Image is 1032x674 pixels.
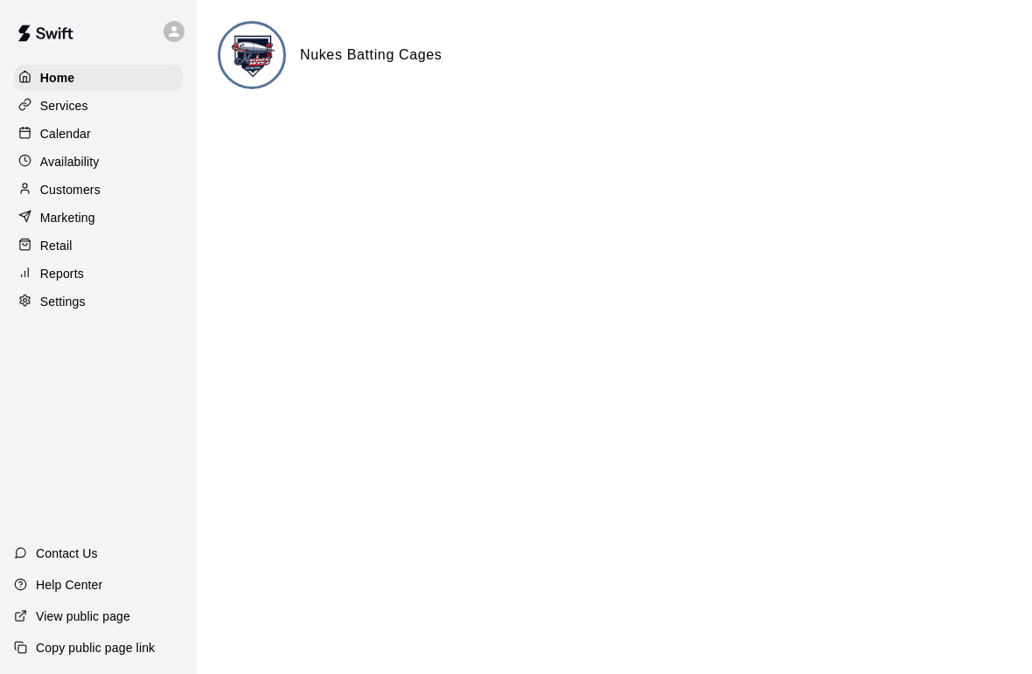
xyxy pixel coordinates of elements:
a: Settings [14,288,183,315]
p: View public page [36,608,130,625]
p: Customers [40,181,101,198]
a: Customers [14,177,183,203]
a: Calendar [14,121,183,147]
p: Reports [40,265,84,282]
p: Copy public page link [36,639,155,657]
a: Home [14,65,183,91]
a: Availability [14,149,183,175]
p: Contact Us [36,545,98,562]
p: Settings [40,293,86,310]
p: Home [40,69,75,87]
p: Calendar [40,125,91,142]
p: Marketing [40,209,95,226]
p: Help Center [36,576,102,594]
p: Retail [40,237,73,254]
a: Retail [14,233,183,259]
a: Reports [14,261,183,287]
p: Availability [40,153,100,170]
img: Nukes Batting Cages logo [220,24,286,89]
p: Services [40,97,88,115]
h6: Nukes Batting Cages [300,44,442,66]
a: Marketing [14,205,183,231]
a: Services [14,93,183,119]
